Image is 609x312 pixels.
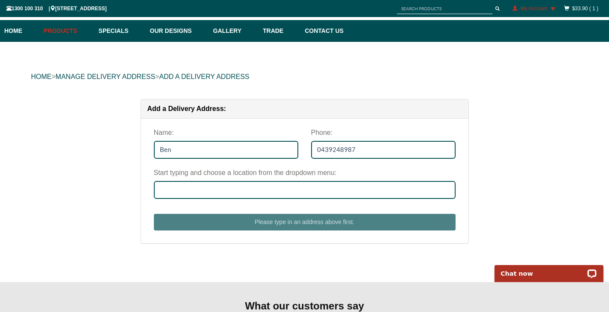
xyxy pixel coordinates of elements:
a: HOME [31,73,52,80]
input: SEARCH PRODUCTS [397,3,492,14]
a: Contact Us [300,20,344,42]
span: My Account [521,6,547,12]
label: Name: [154,125,174,141]
a: Our Designs [146,20,209,42]
div: > > [31,63,578,90]
iframe: LiveChat chat widget [489,255,609,282]
label: Start typing and choose a location from the dropdown menu: [154,165,337,181]
label: Phone: [311,125,333,141]
a: Products [39,20,94,42]
a: Gallery [209,20,259,42]
a: Manage delivery address [56,73,155,80]
a: Specials [94,20,146,42]
a: Home [4,20,39,42]
a: $33.90 ( 1 ) [572,6,598,12]
span: 1300 100 310 | [STREET_ADDRESS] [6,6,107,12]
span: Add a Delivery Address: [147,105,226,112]
a: Trade [259,20,300,42]
a: Add a Delivery Address [159,73,249,80]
